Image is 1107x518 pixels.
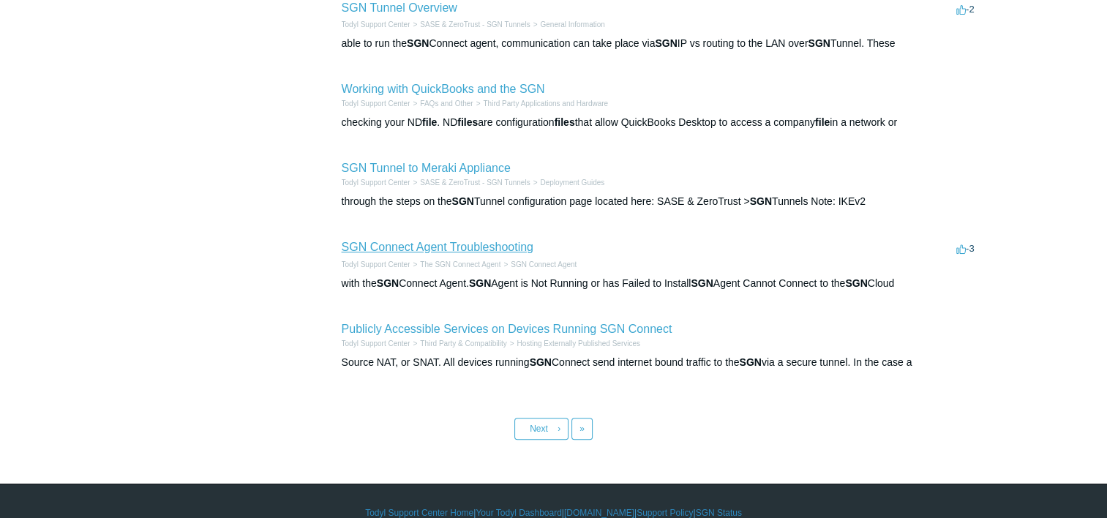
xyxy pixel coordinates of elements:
[457,116,478,128] em: files
[342,259,410,270] li: Todyl Support Center
[377,277,399,289] em: SGN
[558,424,560,434] span: ›
[845,277,867,289] em: SGN
[342,241,533,253] a: SGN Connect Agent Troubleshooting
[750,195,772,207] em: SGN
[530,177,605,188] li: Deployment Guides
[691,277,713,289] em: SGN
[410,177,530,188] li: SASE & ZeroTrust - SGN Tunnels
[342,194,978,209] div: through the steps on the Tunnel configuration page located here: SASE & ZeroTrust > Tunnels Note:...
[473,98,608,109] li: Third Party Applications and Hardware
[808,37,830,49] em: SGN
[407,37,429,49] em: SGN
[410,259,500,270] li: The SGN Connect Agent
[507,338,640,349] li: Hosting Externally Published Services
[420,100,473,108] a: FAQs and Other
[342,260,410,269] a: Todyl Support Center
[956,4,975,15] span: -2
[342,19,410,30] li: Todyl Support Center
[342,83,545,95] a: Working with QuickBooks and the SGN
[410,338,506,349] li: Third Party & Compatibility
[517,339,640,348] a: Hosting Externally Published Services
[452,195,474,207] em: SGN
[342,179,410,187] a: Todyl Support Center
[540,20,604,29] a: General Information
[420,339,506,348] a: Third Party & Compatibility
[655,37,677,49] em: SGN
[469,277,491,289] em: SGN
[342,162,511,174] a: SGN Tunnel to Meraki Appliance
[500,259,577,270] li: SGN Connect Agent
[420,20,530,29] a: SASE & ZeroTrust - SGN Tunnels
[342,338,410,349] li: Todyl Support Center
[410,98,473,109] li: FAQs and Other
[342,36,978,51] div: able to run the Connect agent, communication can take place via IP vs routing to the LAN over Tun...
[511,260,577,269] a: SGN Connect Agent
[555,116,575,128] em: files
[514,418,568,440] a: Next
[342,355,978,370] div: Source NAT, or SNAT. All devices running Connect send internet bound traffic to the via a secure ...
[342,20,410,29] a: Todyl Support Center
[420,179,530,187] a: SASE & ZeroTrust - SGN Tunnels
[739,356,761,368] em: SGN
[530,356,552,368] em: SGN
[342,1,457,14] a: SGN Tunnel Overview
[422,116,437,128] em: file
[342,323,672,335] a: Publicly Accessible Services on Devices Running SGN Connect
[815,116,830,128] em: file
[579,424,585,434] span: »
[342,98,410,109] li: Todyl Support Center
[956,243,975,254] span: -3
[530,19,605,30] li: General Information
[483,100,608,108] a: Third Party Applications and Hardware
[342,276,978,291] div: with the Connect Agent. Agent is Not Running or has Failed to Install Agent Cannot Connect to the...
[342,100,410,108] a: Todyl Support Center
[342,115,978,130] div: checking your ND . ND are configuration that allow QuickBooks Desktop to access a company in a ne...
[540,179,604,187] a: Deployment Guides
[342,177,410,188] li: Todyl Support Center
[410,19,530,30] li: SASE & ZeroTrust - SGN Tunnels
[342,339,410,348] a: Todyl Support Center
[530,424,548,434] span: Next
[420,260,500,269] a: The SGN Connect Agent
